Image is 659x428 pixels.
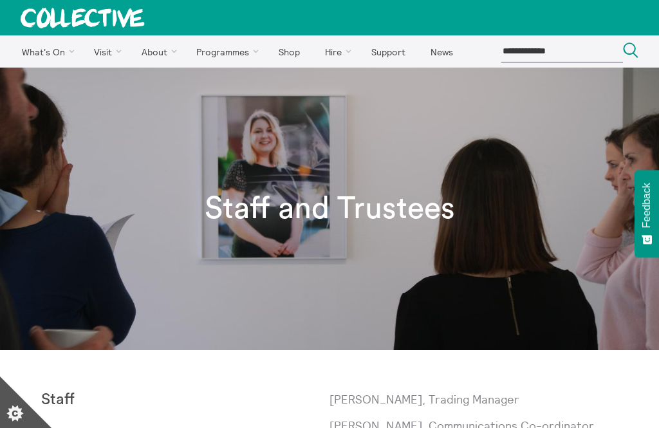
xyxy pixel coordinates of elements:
a: Hire [314,35,358,68]
a: Shop [267,35,311,68]
a: Visit [83,35,128,68]
span: Feedback [641,183,653,228]
a: Programmes [185,35,265,68]
strong: Staff [41,392,75,407]
button: Feedback - Show survey [635,170,659,257]
a: About [130,35,183,68]
a: News [419,35,464,68]
a: What's On [10,35,80,68]
p: [PERSON_NAME], Trading Manager [329,391,618,407]
a: Support [360,35,416,68]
